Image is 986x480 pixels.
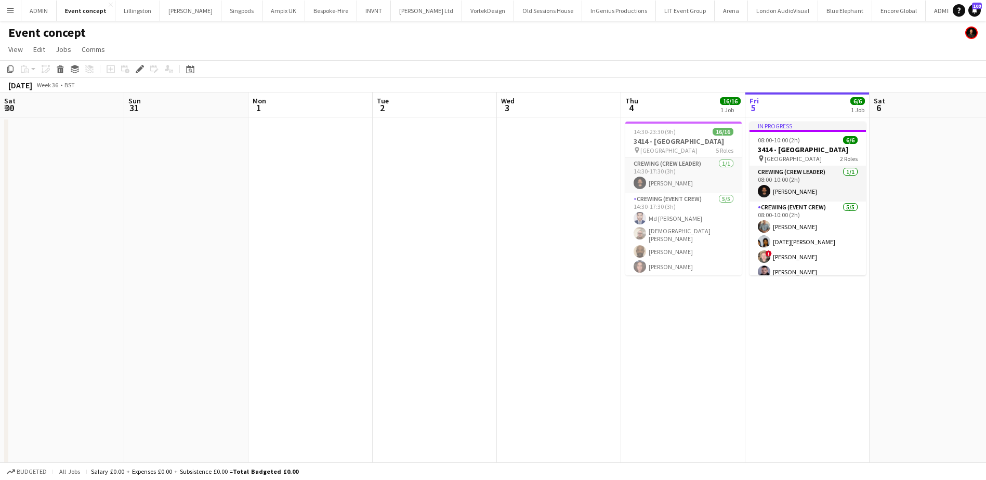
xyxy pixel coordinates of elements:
h1: Event concept [8,25,86,41]
span: Mon [253,96,266,105]
span: Total Budgeted £0.00 [233,468,298,475]
span: Edit [33,45,45,54]
app-card-role: Crewing (Event Crew)5/508:00-10:00 (2h)[PERSON_NAME][DATE][PERSON_NAME]![PERSON_NAME][PERSON_NAME] [750,202,866,297]
span: 6/6 [850,97,865,105]
span: Budgeted [17,468,47,475]
a: 109 [968,4,981,17]
button: Lillingston [115,1,160,21]
app-job-card: 14:30-23:30 (9h)16/163414 - [GEOGRAPHIC_DATA] [GEOGRAPHIC_DATA]5 RolesCrewing (Crew Leader)1/114:... [625,122,742,275]
button: London AudioVisual [748,1,818,21]
span: Jobs [56,45,71,54]
span: Sat [4,96,16,105]
app-card-role: Crewing (Crew Leader)1/108:00-10:00 (2h)[PERSON_NAME] [750,166,866,202]
span: [GEOGRAPHIC_DATA] [640,146,698,154]
span: [GEOGRAPHIC_DATA] [765,155,822,163]
button: INVNT [357,1,391,21]
span: Week 36 [34,81,60,89]
span: 109 [972,3,982,9]
button: ADMIN - LEAVE [926,1,981,21]
span: 08:00-10:00 (2h) [758,136,800,144]
button: Blue Elephant [818,1,872,21]
button: Encore Global [872,1,926,21]
button: Budgeted [5,466,48,477]
span: Wed [501,96,515,105]
app-card-role: Crewing (Event Crew)5/514:30-17:30 (3h)Md [PERSON_NAME][DEMOGRAPHIC_DATA][PERSON_NAME][PERSON_NAM... [625,193,742,292]
div: [DATE] [8,80,32,90]
button: VortekDesign [462,1,514,21]
a: Jobs [51,43,75,56]
a: Comms [77,43,109,56]
span: 30 [3,102,16,114]
span: Comms [82,45,105,54]
span: 14:30-23:30 (9h) [634,128,676,136]
button: [PERSON_NAME] Ltd [391,1,462,21]
a: View [4,43,27,56]
button: ADMIN [21,1,57,21]
button: [PERSON_NAME] [160,1,221,21]
button: LIT Event Group [656,1,715,21]
span: 6/6 [843,136,858,144]
a: Edit [29,43,49,56]
h3: 3414 - [GEOGRAPHIC_DATA] [750,145,866,154]
button: Event concept [57,1,115,21]
span: All jobs [57,468,82,475]
div: BST [64,81,75,89]
button: Bespoke-Hire [305,1,357,21]
div: 1 Job [851,106,864,114]
span: 16/16 [713,128,733,136]
span: 16/16 [720,97,741,105]
span: 3 [499,102,515,114]
span: Sun [128,96,141,105]
span: 2 [375,102,389,114]
app-card-role: Crewing (Crew Leader)1/114:30-17:30 (3h)[PERSON_NAME] [625,158,742,193]
span: 6 [872,102,885,114]
app-job-card: In progress08:00-10:00 (2h)6/63414 - [GEOGRAPHIC_DATA] [GEOGRAPHIC_DATA]2 RolesCrewing (Crew Lead... [750,122,866,275]
span: 4 [624,102,638,114]
span: Fri [750,96,759,105]
button: Arena [715,1,748,21]
span: 5 [748,102,759,114]
app-user-avatar: Ash Grimmer [965,26,978,39]
button: Singpods [221,1,262,21]
span: Sat [874,96,885,105]
span: Tue [377,96,389,105]
div: Salary £0.00 + Expenses £0.00 + Subsistence £0.00 = [91,468,298,475]
div: In progress [750,122,866,130]
button: Old Sessions House [514,1,582,21]
button: Ampix UK [262,1,305,21]
h3: 3414 - [GEOGRAPHIC_DATA] [625,137,742,146]
span: View [8,45,23,54]
span: 1 [251,102,266,114]
span: 2 Roles [840,155,858,163]
span: Thu [625,96,638,105]
span: 5 Roles [716,146,733,154]
div: 1 Job [720,106,740,114]
span: 31 [127,102,141,114]
span: ! [766,250,772,257]
button: InGenius Productions [582,1,656,21]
